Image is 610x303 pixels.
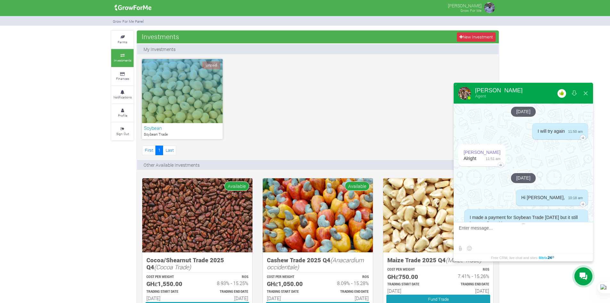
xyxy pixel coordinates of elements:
[457,32,496,42] a: New Investment
[475,93,523,99] div: Agent
[267,280,312,288] h5: GHȼ1,050.00
[565,195,583,201] span: 10:18 am
[144,46,176,53] p: My Investments
[387,273,433,281] h5: GHȼ750.00
[324,275,369,280] p: ROS
[154,263,191,271] i: (Cocoa Trade)
[203,275,248,280] p: ROS
[118,40,127,44] small: Farms
[113,19,144,24] small: Grow For Me Panel
[155,146,163,155] a: 1
[511,173,535,183] div: [DATE]
[465,244,473,252] button: Select emoticon
[144,132,221,137] p: Soybean Trade
[111,86,134,104] a: Notifications
[387,267,433,272] p: COST PER WEIGHT
[483,1,496,14] img: growforme image
[267,295,312,301] h6: [DATE]
[144,125,221,131] h6: Soybean
[263,178,373,252] img: growforme image
[568,86,580,101] button: Download conversation history
[448,1,482,9] p: [PERSON_NAME]
[324,280,369,286] h6: 8.09% - 15.28%
[267,275,312,280] p: COST PER WEIGHT
[456,244,464,252] label: Send file
[324,290,369,294] p: Estimated Trading End Date
[267,256,364,271] i: (Anacardium occidentale)
[345,181,370,191] span: Available
[565,221,583,227] span: 10:19 am
[142,178,252,252] img: growforme image
[446,256,482,264] i: (Maize Trade)
[163,146,176,155] a: Last
[203,295,248,301] h6: [DATE]
[565,128,583,134] span: 11:50 am
[118,113,127,118] small: Profile
[387,282,433,287] p: Estimated Trading Start Date
[113,95,132,99] small: Notifications
[267,257,369,271] h5: Cashew Trade 2025 Q4
[387,257,489,264] h5: Maize Trade 2025 Q4
[142,146,176,155] nav: Page Navigation
[203,290,248,294] p: Estimated Trading End Date
[491,254,556,261] a: Free CRM, live chat and sites
[475,88,523,93] div: [PERSON_NAME]
[146,275,192,280] p: COST PER WEIGHT
[580,86,591,101] button: Close widget
[460,8,482,13] small: Grow For Me
[111,68,134,85] a: Finances
[111,31,134,48] a: Farms
[383,178,493,252] img: growforme image
[464,156,476,161] span: Alright
[444,273,489,279] h6: 7.41% - 15.26%
[146,257,248,271] h5: Cocoa/Shearnut Trade 2025 Q4
[146,280,192,288] h5: GHȼ1,550.00
[444,288,489,294] h6: [DATE]
[521,195,565,200] span: Hi [PERSON_NAME],
[140,30,181,43] span: Investments
[116,76,129,81] small: Finances
[202,61,220,69] span: Unpaid
[111,49,134,67] a: Investments
[111,122,134,140] a: Sign Out
[142,59,223,139] a: Unpaid Soybean Soybean Trade
[324,295,369,301] h6: [DATE]
[112,1,154,14] img: growforme image
[146,290,192,294] p: Estimated Trading Start Date
[142,146,156,155] a: First
[116,131,129,136] small: Sign Out
[146,295,192,301] h6: [DATE]
[203,280,248,286] h6: 8.93% - 15.25%
[482,156,500,162] span: 11:51 am
[538,129,565,134] span: I will try again
[111,104,134,122] a: Profile
[464,149,500,156] div: [PERSON_NAME]
[491,254,537,261] span: Free CRM, live chat and sites
[470,215,578,226] span: I made a payment for Soybean Trade [DATE] but it still hasn't reflected in my account.
[267,290,312,294] p: Estimated Trading Start Date
[444,282,489,287] p: Estimated Trading End Date
[144,162,200,168] p: Other Available Investments
[114,58,131,63] small: Investments
[387,288,433,294] h6: [DATE]
[556,86,567,101] button: Rate our service
[444,267,489,272] p: ROS
[224,181,249,191] span: Available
